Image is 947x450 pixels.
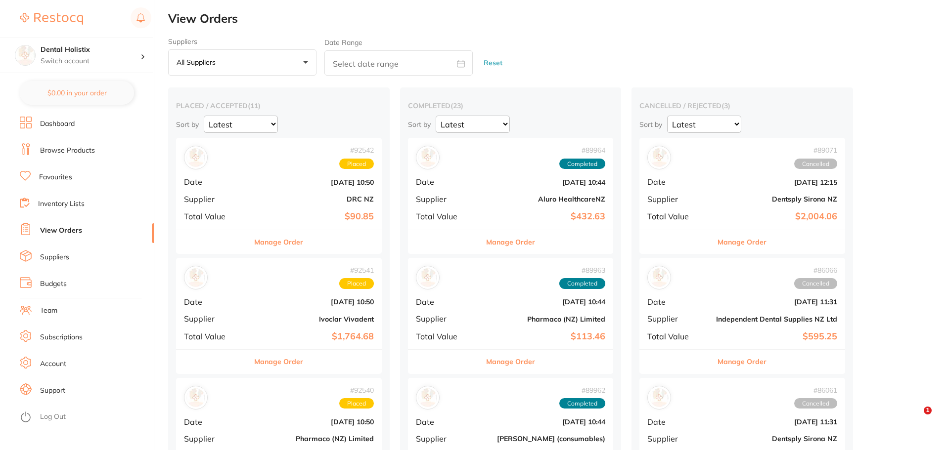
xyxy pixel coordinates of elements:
b: [DATE] 12:15 [716,178,837,186]
span: Supplier [647,195,708,204]
button: All suppliers [168,49,316,76]
a: Inventory Lists [38,199,85,209]
span: # 89962 [559,386,605,394]
iframe: Intercom live chat [903,407,927,430]
b: [DATE] 11:31 [716,298,837,306]
h2: View Orders [168,12,947,26]
b: [DATE] 11:31 [716,418,837,426]
button: $0.00 in your order [20,81,134,105]
img: Aluro HealthcareNZ [418,148,437,167]
span: Supplier [184,195,245,204]
p: Sort by [176,120,199,129]
a: View Orders [40,226,82,236]
span: # 92540 [339,386,374,394]
b: Ivoclar Vivadent [253,315,374,323]
span: Supplier [416,195,477,204]
span: # 86066 [794,266,837,274]
a: Team [40,306,57,316]
h2: cancelled / rejected ( 3 ) [639,101,845,110]
span: Placed [339,278,374,289]
a: Log Out [40,412,66,422]
b: $432.63 [484,211,605,222]
b: Aluro HealthcareNZ [484,195,605,203]
b: Dentsply Sirona NZ [716,435,837,443]
b: [DATE] 10:50 [253,178,374,186]
img: Henry Schein Halas (consumables) [418,388,437,407]
a: Browse Products [40,146,95,156]
img: Independent Dental Supplies NZ Ltd [650,268,669,287]
a: Account [40,359,66,369]
button: Manage Order [254,230,303,254]
h4: Dental Holistix [41,45,140,55]
span: Placed [339,159,374,169]
div: DRC NZ#92542PlacedDate[DATE] 10:50SupplierDRC NZTotal Value$90.85Manage Order [176,138,382,254]
b: Independent Dental Supplies NZ Ltd [716,315,837,323]
span: Supplier [416,314,477,323]
img: DRC NZ [186,148,205,167]
span: Completed [559,398,605,409]
p: Sort by [408,120,431,129]
a: Subscriptions [40,332,83,342]
b: [DATE] 10:50 [253,298,374,306]
button: Manage Order [486,230,535,254]
span: Date [647,297,708,306]
span: Completed [559,278,605,289]
img: Restocq Logo [20,13,83,25]
span: Cancelled [794,278,837,289]
p: All suppliers [177,58,220,67]
span: Date [416,297,477,306]
span: Date [416,177,477,186]
span: Supplier [184,314,245,323]
b: Dentsply Sirona NZ [716,195,837,203]
span: Total Value [647,332,708,341]
b: [DATE] 10:50 [253,418,374,426]
label: Date Range [324,39,362,46]
span: Supplier [647,434,708,443]
span: Placed [339,398,374,409]
span: 1 [924,407,932,414]
span: Date [184,297,245,306]
a: Restocq Logo [20,7,83,30]
button: Reset [481,50,505,76]
a: Support [40,386,65,396]
span: Date [416,417,477,426]
span: Completed [559,159,605,169]
button: Manage Order [254,350,303,373]
span: # 89071 [794,146,837,154]
span: Supplier [647,314,708,323]
div: Ivoclar Vivadent#92541PlacedDate[DATE] 10:50SupplierIvoclar VivadentTotal Value$1,764.68Manage Order [176,258,382,374]
input: Select date range [324,50,473,76]
h2: completed ( 23 ) [408,101,614,110]
img: Dental Holistix [15,45,35,65]
span: # 86061 [794,386,837,394]
span: # 92541 [339,266,374,274]
span: Date [184,417,245,426]
img: Ivoclar Vivadent [186,268,205,287]
b: $2,004.06 [716,211,837,222]
span: Total Value [647,212,708,221]
button: Manage Order [486,350,535,373]
span: Cancelled [794,398,837,409]
a: Favourites [39,172,72,182]
span: Total Value [184,332,245,341]
b: [DATE] 10:44 [484,178,605,186]
b: Pharmaco (NZ) Limited [253,435,374,443]
span: Cancelled [794,159,837,169]
span: Date [184,177,245,186]
label: Suppliers [168,38,316,45]
span: Date [647,417,708,426]
h2: placed / accepted ( 11 ) [176,101,382,110]
p: Sort by [639,120,662,129]
img: Dentsply Sirona NZ [650,388,669,407]
span: Total Value [416,332,477,341]
span: Supplier [416,434,477,443]
span: Total Value [416,212,477,221]
b: $1,764.68 [253,331,374,342]
b: [PERSON_NAME] (consumables) [484,435,605,443]
img: Dentsply Sirona NZ [650,148,669,167]
span: Total Value [184,212,245,221]
a: Suppliers [40,252,69,262]
img: Pharmaco (NZ) Limited [186,388,205,407]
button: Manage Order [718,230,767,254]
b: DRC NZ [253,195,374,203]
